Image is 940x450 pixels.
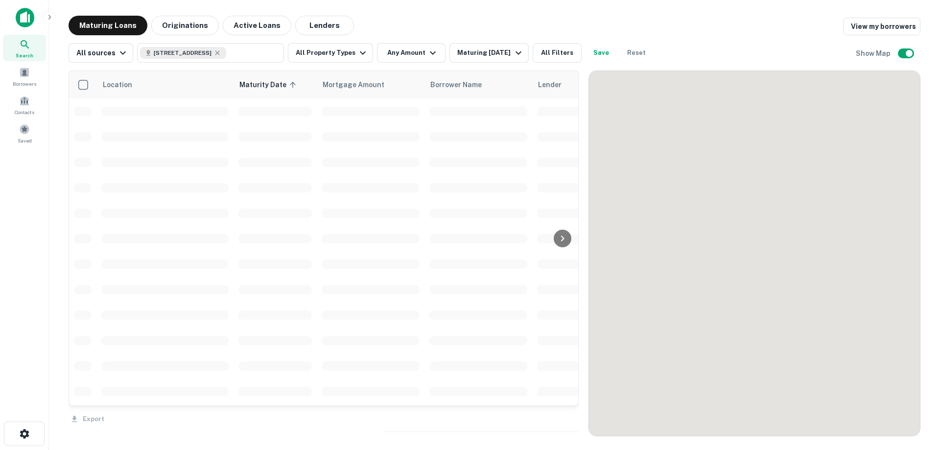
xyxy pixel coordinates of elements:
th: Maturity Date [234,71,317,98]
span: Borrower Name [430,79,482,91]
button: Any Amount [377,43,446,63]
a: Borrowers [3,63,46,90]
button: Save your search to get updates of matches that match your search criteria. [586,43,617,63]
span: Borrowers [13,80,36,88]
button: All Filters [533,43,582,63]
th: Mortgage Amount [317,71,424,98]
div: All sources [76,47,129,59]
button: Reset [621,43,652,63]
div: Maturing [DATE] [457,47,524,59]
span: Lender [538,79,562,91]
button: Lenders [295,16,354,35]
button: Originations [151,16,219,35]
button: Maturing Loans [69,16,147,35]
span: Contacts [15,108,34,116]
th: Location [96,71,234,98]
div: 0 0 [589,71,920,436]
span: Saved [18,137,32,144]
button: Maturing [DATE] [449,43,528,63]
h6: Show Map [856,48,892,59]
a: Contacts [3,92,46,118]
th: Lender [532,71,689,98]
button: All Property Types [288,43,373,63]
img: capitalize-icon.png [16,8,34,27]
button: All sources [69,43,133,63]
span: [STREET_ADDRESS] [154,48,211,57]
span: Mortgage Amount [323,79,397,91]
a: Search [3,35,46,61]
th: Borrower Name [424,71,532,98]
span: Maturity Date [239,79,299,91]
a: Saved [3,120,46,146]
a: View my borrowers [843,18,920,35]
span: Location [102,79,132,91]
button: Active Loans [223,16,291,35]
span: Search [16,51,33,59]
